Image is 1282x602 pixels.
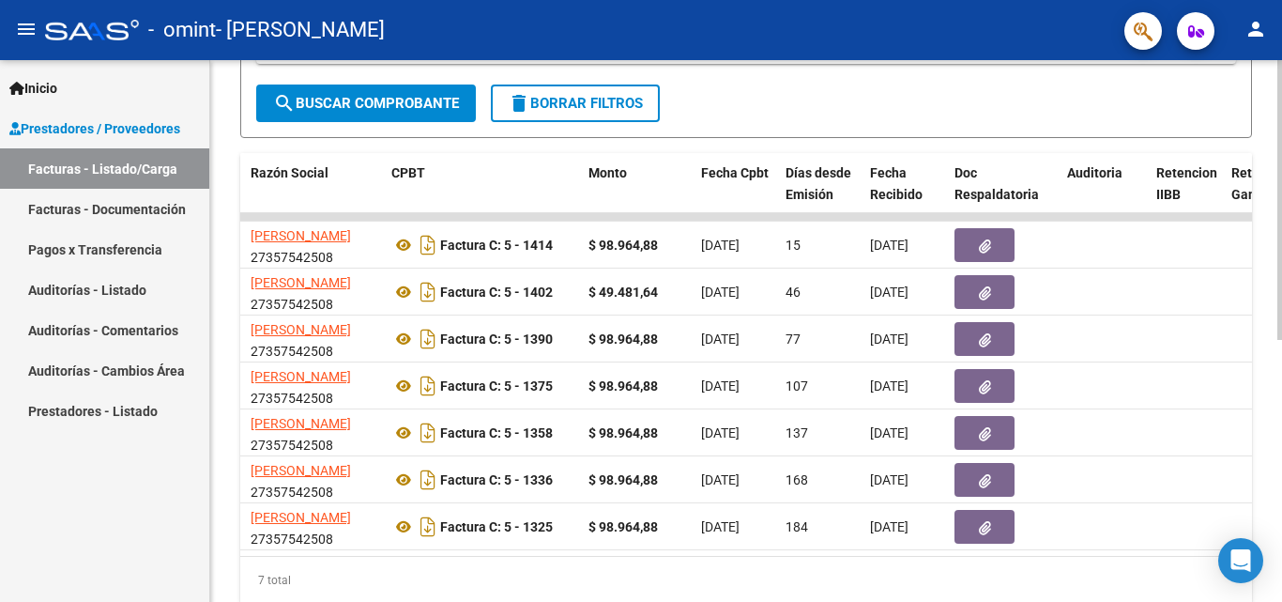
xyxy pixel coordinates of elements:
[440,472,553,487] strong: Factura C: 5 - 1336
[588,285,658,300] strong: $ 49.481,64
[440,519,553,534] strong: Factura C: 5 - 1325
[870,472,908,487] span: [DATE]
[701,238,740,253] span: [DATE]
[870,519,908,534] span: [DATE]
[251,413,376,453] div: 27357542508
[251,272,376,312] div: 27357542508
[701,425,740,440] span: [DATE]
[416,465,440,495] i: Descargar documento
[954,165,1039,202] span: Doc Respaldatoria
[273,95,459,112] span: Buscar Comprobante
[786,332,801,347] span: 77
[251,165,328,180] span: Razón Social
[870,378,908,394] span: [DATE]
[9,118,180,139] span: Prestadores / Proveedores
[251,366,376,406] div: 27357542508
[588,238,658,253] strong: $ 98.964,88
[786,425,808,440] span: 137
[870,425,908,440] span: [DATE]
[243,153,384,236] datatable-header-cell: Razón Social
[148,9,216,51] span: - omint
[508,92,530,115] mat-icon: delete
[508,95,643,112] span: Borrar Filtros
[870,165,923,202] span: Fecha Recibido
[251,510,351,525] span: [PERSON_NAME]
[1060,153,1149,236] datatable-header-cell: Auditoria
[416,277,440,307] i: Descargar documento
[786,238,801,253] span: 15
[391,165,425,180] span: CPBT
[251,225,376,265] div: 27357542508
[416,324,440,354] i: Descargar documento
[440,425,553,440] strong: Factura C: 5 - 1358
[701,519,740,534] span: [DATE]
[870,285,908,300] span: [DATE]
[384,153,581,236] datatable-header-cell: CPBT
[256,85,476,122] button: Buscar Comprobante
[251,228,351,243] span: [PERSON_NAME]
[701,332,740,347] span: [DATE]
[491,85,660,122] button: Borrar Filtros
[251,369,351,384] span: [PERSON_NAME]
[1244,18,1267,40] mat-icon: person
[273,92,296,115] mat-icon: search
[1218,538,1263,583] div: Open Intercom Messenger
[1156,165,1217,202] span: Retencion IIBB
[694,153,778,236] datatable-header-cell: Fecha Cpbt
[440,378,553,394] strong: Factura C: 5 - 1375
[9,78,57,99] span: Inicio
[588,472,658,487] strong: $ 98.964,88
[440,285,553,300] strong: Factura C: 5 - 1402
[701,285,740,300] span: [DATE]
[786,165,851,202] span: Días desde Emisión
[251,319,376,359] div: 27357542508
[440,238,553,253] strong: Factura C: 5 - 1414
[416,371,440,401] i: Descargar documento
[588,165,627,180] span: Monto
[251,463,351,478] span: [PERSON_NAME]
[1067,165,1122,180] span: Auditoria
[588,332,658,347] strong: $ 98.964,88
[786,378,808,394] span: 107
[251,322,351,337] span: [PERSON_NAME]
[251,416,351,431] span: [PERSON_NAME]
[416,418,440,448] i: Descargar documento
[870,238,908,253] span: [DATE]
[701,165,769,180] span: Fecha Cpbt
[588,519,658,534] strong: $ 98.964,88
[416,512,440,542] i: Descargar documento
[701,472,740,487] span: [DATE]
[786,519,808,534] span: 184
[216,9,385,51] span: - [PERSON_NAME]
[581,153,694,236] datatable-header-cell: Monto
[588,425,658,440] strong: $ 98.964,88
[1149,153,1224,236] datatable-header-cell: Retencion IIBB
[870,332,908,347] span: [DATE]
[947,153,1060,236] datatable-header-cell: Doc Respaldatoria
[440,332,553,347] strong: Factura C: 5 - 1390
[251,460,376,500] div: 27357542508
[416,230,440,260] i: Descargar documento
[588,378,658,394] strong: $ 98.964,88
[862,153,947,236] datatable-header-cell: Fecha Recibido
[778,153,862,236] datatable-header-cell: Días desde Emisión
[251,275,351,290] span: [PERSON_NAME]
[251,507,376,547] div: 27357542508
[15,18,38,40] mat-icon: menu
[786,285,801,300] span: 46
[786,472,808,487] span: 168
[701,378,740,394] span: [DATE]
